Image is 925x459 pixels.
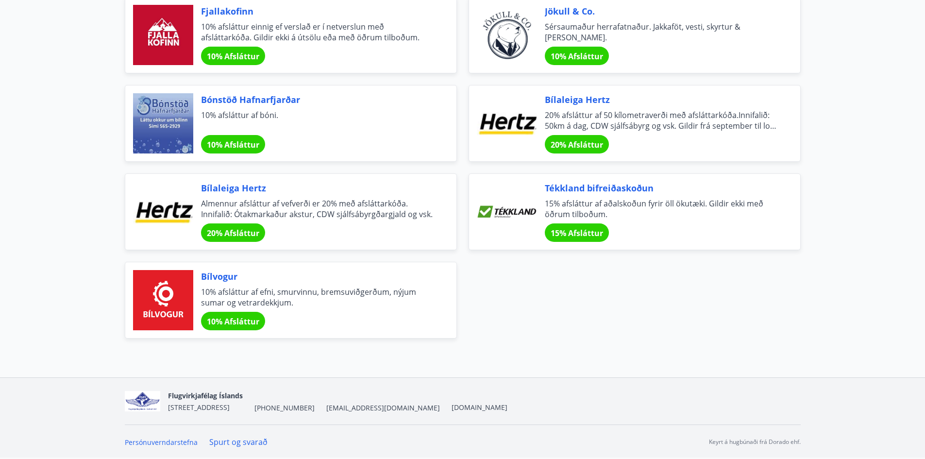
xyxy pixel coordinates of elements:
[209,437,268,447] a: Spurt og svarað
[545,198,777,220] span: 15% afsláttur af aðalskoðun fyrir öll ökutæki. Gildir ekki með öðrum tilboðum.
[545,5,777,17] span: Jökull & Co.
[326,403,440,413] span: [EMAIL_ADDRESS][DOMAIN_NAME]
[125,391,161,412] img: jfCJGIgpp2qFOvTFfsN21Zau9QV3gluJVgNw7rvD.png
[452,403,507,412] a: [DOMAIN_NAME]
[207,316,259,327] span: 10% Afsláttur
[551,139,603,150] span: 20% Afsláttur
[201,5,433,17] span: Fjallakofinn
[545,182,777,194] span: Tékkland bifreiðaskoðun
[709,438,801,446] p: Keyrt á hugbúnaði frá Dorado ehf.
[201,93,433,106] span: Bónstöð Hafnarfjarðar
[545,93,777,106] span: Bílaleiga Hertz
[201,21,433,43] span: 10% afsláttur einnig ef verslað er í netverslun með afsláttarkóða. Gildir ekki á útsölu eða með ö...
[545,21,777,43] span: Sérsaumaður herrafatnaður. Jakkaföt, vesti, skyrtur & [PERSON_NAME].
[201,182,433,194] span: Bílaleiga Hertz
[125,438,198,447] a: Persónuverndarstefna
[207,51,259,62] span: 10% Afsláttur
[545,110,777,131] span: 20% afsláttur af 50 kílometraverði með afsláttarkóða.Innifalið: 50km á dag, CDW sjálfsábyrg og vs...
[201,287,433,308] span: 10% afsláttur af efni, smurvinnu, bremsuviðgerðum, nýjum sumar og vetrardekkjum.
[254,403,315,413] span: [PHONE_NUMBER]
[201,270,433,283] span: Bílvogur
[551,51,603,62] span: 10% Afsláttur
[168,391,243,400] span: Flugvirkjafélag Íslands
[201,110,433,131] span: 10% afsláttur af bóni.
[168,403,230,412] span: [STREET_ADDRESS]
[201,198,433,220] span: Almennur afsláttur af vefverði er 20% með afsláttarkóða. Innifalið: Ótakmarkaður akstur, CDW sjál...
[551,228,603,238] span: 15% Afsláttur
[207,228,259,238] span: 20% Afsláttur
[207,139,259,150] span: 10% Afsláttur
